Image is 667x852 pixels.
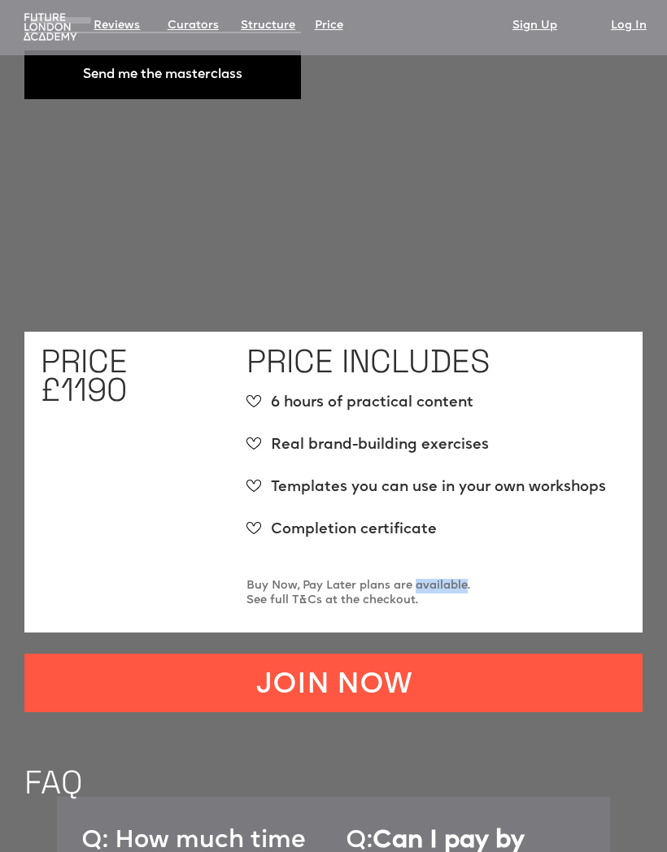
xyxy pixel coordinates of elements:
[241,15,295,37] a: Structure
[246,393,606,427] div: 6 hours of practical content
[24,654,643,712] a: JOIN NOW
[611,15,647,37] a: Log In
[246,519,606,554] div: Completion certificate
[246,579,470,608] p: Buy Now, Pay Later plans are available. See full T&Cs at the checkout.
[512,15,557,37] a: Sign Up
[24,768,643,797] h1: FAQ
[41,347,128,404] h1: PRICE £1190
[246,435,606,469] div: Real brand-building exercises
[315,15,343,37] a: Price
[246,477,606,511] div: Templates you can use in your own workshops
[94,15,140,37] a: Reviews
[246,347,490,376] h1: PRICE INCLUDES
[24,50,301,99] button: Send me the masterclass
[168,15,219,37] a: Curators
